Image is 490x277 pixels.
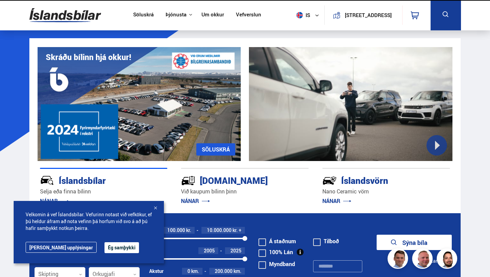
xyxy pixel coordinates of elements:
a: [STREET_ADDRESS] [328,5,398,25]
a: NÁNAR [181,197,210,205]
p: Nano Ceramic vörn [322,188,450,195]
span: 100.000 [167,227,185,233]
span: + [239,228,241,233]
img: siFngHWaQ9KaOqBr.png [413,249,434,270]
span: Velkomin á vef Íslandsbílar. Vefurinn notast við vefkökur, ef þú heldur áfram að nota vefinn þá h... [26,211,152,232]
a: NÁNAR [40,197,69,205]
img: G0Ugv5HjCgRt.svg [29,4,101,26]
label: Myndband [258,261,295,267]
a: [PERSON_NAME] upplýsingar [26,242,97,253]
span: 10.000.000 [207,227,232,233]
label: Tilboð [313,238,339,244]
span: km. [234,268,241,274]
img: svg+xml;base64,PHN2ZyB4bWxucz0iaHR0cDovL3d3dy53My5vcmcvMjAwMC9zdmciIHdpZHRoPSI1MTIiIGhlaWdodD0iNT... [296,12,303,18]
button: Ég samþykki [104,242,139,253]
img: JRvxyua_JYH6wB4c.svg [40,173,54,188]
p: Við kaupum bílinn þinn [181,188,309,195]
div: Akstur [149,268,164,274]
a: SÖLUSKRÁ [196,143,235,156]
p: Selja eða finna bílinn [40,188,168,195]
span: km. [191,268,199,274]
div: Íslandsbílar [40,174,143,186]
img: -Svtn6bYgwAsiwNX.svg [322,173,337,188]
label: 100% Lán [258,249,293,255]
label: Á staðnum [258,238,296,244]
div: [DOMAIN_NAME] [181,174,284,186]
a: Vefverslun [236,12,261,19]
button: Sýna bíla [377,235,452,250]
a: Um okkur [201,12,224,19]
button: Þjónusta [166,12,186,18]
img: FbJEzSuNWCJXmdc-.webp [389,249,409,270]
span: kr. [186,228,191,233]
span: 2005 [204,247,215,254]
div: Íslandsvörn [322,174,426,186]
span: is [294,12,311,18]
img: tr5P-W3DuiFaO7aO.svg [181,173,195,188]
img: nhp88E3Fdnt1Opn2.png [438,249,458,270]
span: 0 [187,268,190,274]
a: Söluskrá [133,12,154,19]
a: NÁNAR [322,197,351,205]
button: [STREET_ADDRESS] [343,12,393,18]
h1: Skráðu bílinn hjá okkur! [46,53,131,62]
button: is [294,5,324,25]
span: 200.000 [215,268,233,274]
span: 2025 [230,247,241,254]
img: eKx6w-_Home_640_.png [38,47,241,161]
span: kr. [233,228,238,233]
